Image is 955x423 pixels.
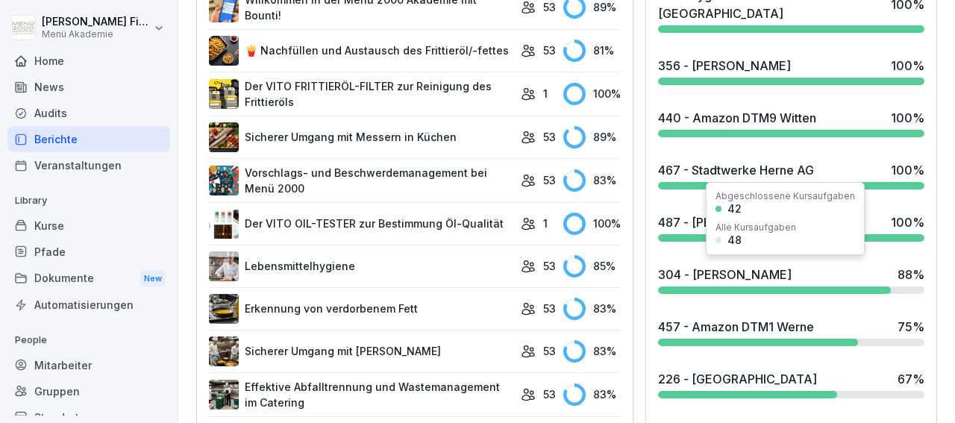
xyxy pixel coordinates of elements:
[543,301,556,316] p: 53
[7,74,170,100] a: News
[7,126,170,152] a: Berichte
[543,43,556,58] p: 53
[209,122,513,152] a: Sicherer Umgang mit Messern in Küchen
[658,161,814,179] div: 467 - Stadtwerke Herne AG
[543,172,556,188] p: 53
[652,260,930,300] a: 304 - [PERSON_NAME]88%
[652,155,930,195] a: 467 - Stadtwerke Herne AG100%
[563,213,621,235] div: 100 %
[563,40,621,62] div: 81 %
[652,364,930,404] a: 226 - [GEOGRAPHIC_DATA]67%
[209,336,239,366] img: oyzz4yrw5r2vs0n5ee8wihvj.png
[563,340,621,363] div: 83 %
[209,209,239,239] img: up30sq4qohmlf9oyka1pt50j.png
[898,318,924,336] div: 75 %
[727,204,742,214] div: 42
[7,328,170,352] p: People
[891,109,924,127] div: 100 %
[898,266,924,283] div: 88 %
[7,265,170,292] div: Dokumente
[543,129,556,145] p: 53
[543,386,556,402] p: 53
[209,165,513,196] a: Vorschlags- und Beschwerdemanagement bei Menü 2000
[543,216,548,231] p: 1
[563,255,621,278] div: 85 %
[658,109,816,127] div: 440 - Amazon DTM9 Witten
[543,343,556,359] p: 53
[209,251,513,281] a: Lebensmittelhygiene
[209,380,239,410] img: he669w9sgyb8g06jkdrmvx6u.png
[140,270,166,287] div: New
[563,83,621,105] div: 100 %
[209,209,513,239] a: Der VITO OIL-TESTER zur Bestimmung Öl-Qualität
[891,57,924,75] div: 100 %
[209,36,239,66] img: cuv45xaybhkpnu38aw8lcrqq.png
[891,213,924,231] div: 100 %
[7,213,170,239] a: Kurse
[209,294,239,324] img: vqex8dna0ap6n9z3xzcqrj3m.png
[7,292,170,318] a: Automatisierungen
[42,29,151,40] p: Menü Akademie
[209,336,513,366] a: Sicherer Umgang mit [PERSON_NAME]
[563,126,621,148] div: 89 %
[543,86,548,101] p: 1
[658,370,817,388] div: 226 - [GEOGRAPHIC_DATA]
[209,36,513,66] a: 🍟 Nachfüllen und Austausch des Frittieröl/-fettes
[209,294,513,324] a: Erkennung von verdorbenem Fett
[658,213,791,231] div: 487 - [PERSON_NAME]
[563,169,621,192] div: 83 %
[209,379,513,410] a: Effektive Abfalltrennung und Wastemanagement im Catering
[7,378,170,404] a: Gruppen
[543,258,556,274] p: 53
[891,161,924,179] div: 100 %
[716,192,855,201] div: Abgeschlossene Kursaufgaben
[727,235,742,245] div: 48
[658,318,814,336] div: 457 - Amazon DTM1 Werne
[209,79,239,109] img: lxawnajjsce9vyoprlfqagnf.png
[7,352,170,378] a: Mitarbeiter
[898,370,924,388] div: 67 %
[563,383,621,406] div: 83 %
[7,239,170,265] a: Pfade
[7,48,170,74] a: Home
[652,103,930,143] a: 440 - Amazon DTM9 Witten100%
[209,78,513,110] a: Der VITO FRITTIERÖL-FILTER zur Reinigung des Frittieröls
[7,265,170,292] a: DokumenteNew
[563,298,621,320] div: 83 %
[42,16,151,28] p: [PERSON_NAME] Fiegert
[209,122,239,152] img: bnqppd732b90oy0z41dk6kj2.png
[209,166,239,195] img: m8bvy8z8kneahw7tpdkl7btm.png
[658,266,792,283] div: 304 - [PERSON_NAME]
[209,251,239,281] img: jz0fz12u36edh1e04itkdbcq.png
[7,189,170,213] p: Library
[652,51,930,91] a: 356 - [PERSON_NAME]100%
[652,207,930,248] a: 487 - [PERSON_NAME]100%
[716,223,796,232] div: Alle Kursaufgaben
[7,100,170,126] a: Audits
[658,57,791,75] div: 356 - [PERSON_NAME]
[652,312,930,352] a: 457 - Amazon DTM1 Werne75%
[7,152,170,178] a: Veranstaltungen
